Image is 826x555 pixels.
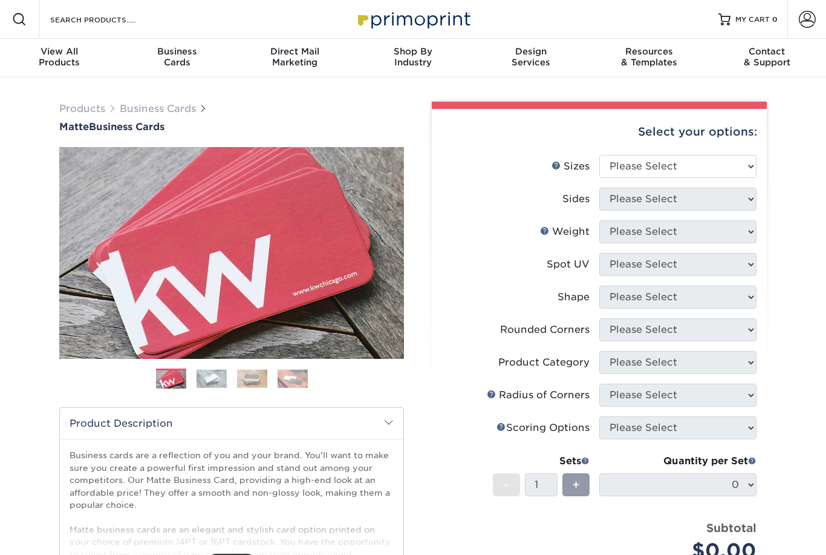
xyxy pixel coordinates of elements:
[472,46,590,68] div: Services
[540,225,590,239] div: Weight
[441,109,757,155] div: Select your options:
[118,46,236,68] div: Cards
[472,46,590,57] span: Design
[572,476,580,494] span: +
[354,46,472,68] div: Industry
[708,39,826,77] a: Contact& Support
[472,39,590,77] a: DesignServices
[118,39,236,77] a: BusinessCards
[353,6,473,32] img: Primoprint
[49,12,167,27] input: SEARCH PRODUCTS.....
[59,80,404,425] img: Matte 01
[558,290,590,304] div: Shape
[118,46,236,57] span: Business
[156,364,186,395] img: Business Cards 01
[706,521,756,534] strong: Subtotal
[551,159,590,174] div: Sizes
[562,192,590,206] div: Sides
[278,369,308,388] img: Business Cards 04
[354,39,472,77] a: Shop ByIndustry
[487,388,590,402] div: Radius of Corners
[496,421,590,435] div: Scoring Options
[735,15,770,25] span: MY CART
[59,121,89,133] span: Matte
[772,15,778,24] span: 0
[236,46,354,68] div: Marketing
[59,121,404,133] a: MatteBusiness Cards
[354,46,472,57] span: Shop By
[547,257,590,272] div: Spot UV
[237,369,267,388] img: Business Cards 03
[120,103,196,114] a: Business Cards
[59,103,105,114] a: Products
[599,454,756,468] div: Quantity per Set
[236,39,354,77] a: Direct MailMarketing
[504,476,509,494] span: -
[590,46,708,68] div: & Templates
[59,121,404,133] h1: Business Cards
[500,323,590,337] div: Rounded Corners
[498,355,590,370] div: Product Category
[590,46,708,57] span: Resources
[708,46,826,68] div: & Support
[60,408,403,439] h2: Product Description
[236,46,354,57] span: Direct Mail
[590,39,708,77] a: Resources& Templates
[197,369,227,388] img: Business Cards 02
[493,454,590,468] div: Sets
[708,46,826,57] span: Contact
